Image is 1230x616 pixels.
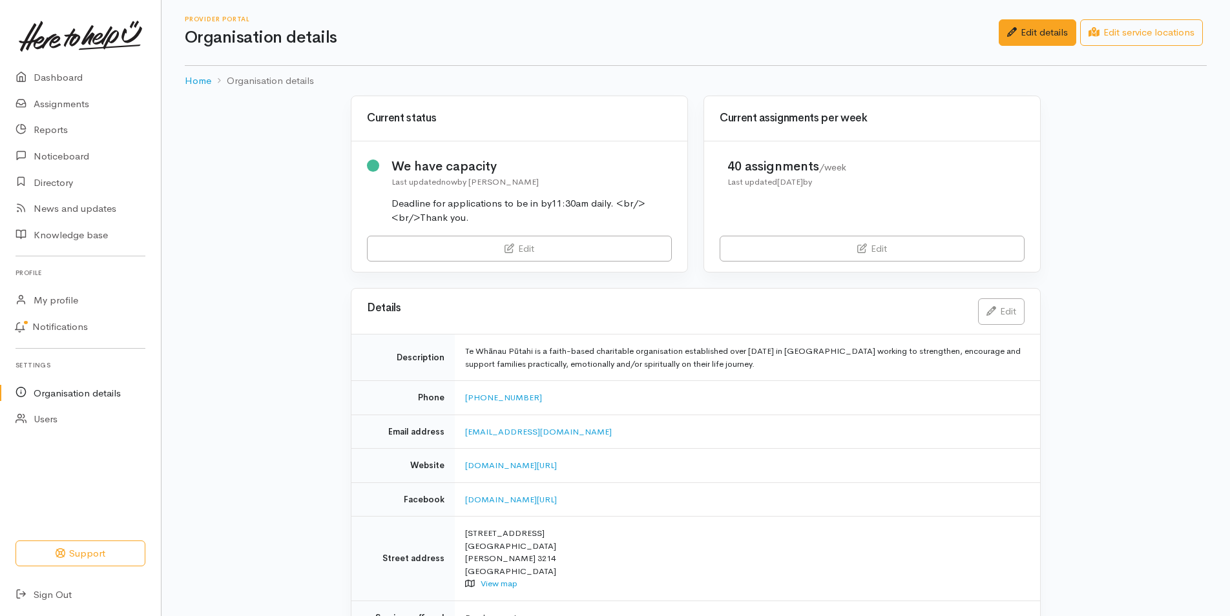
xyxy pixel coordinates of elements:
time: now [441,176,457,187]
a: Edit service locations [1080,19,1203,46]
h6: Settings [16,356,145,374]
a: [EMAIL_ADDRESS][DOMAIN_NAME] [465,426,612,437]
span: /week [819,161,846,173]
td: Te Whānau Pūtahi is a faith-based charitable organisation established over [DATE] in [GEOGRAPHIC_... [455,334,1040,381]
h3: Current status [367,112,672,125]
h1: Organisation details [185,28,999,47]
a: Home [185,74,211,88]
a: [DOMAIN_NAME][URL] [465,460,557,471]
h3: Details [367,302,963,314]
div: Deadline for applications to be in by11:30am daily. <br/><br/>Thank you. [391,196,672,225]
a: Edit [720,236,1025,262]
td: Facebook [351,482,455,517]
a: [DOMAIN_NAME][URL] [465,494,557,505]
time: [DATE] [777,176,803,187]
a: [PHONE_NUMBER] [465,392,542,403]
nav: breadcrumb [185,66,1207,96]
div: 40 assignments [727,157,846,176]
td: Email address [351,415,455,449]
a: View map [481,578,517,589]
div: Last updated by [PERSON_NAME] [391,176,672,189]
td: Phone [351,381,455,415]
td: [STREET_ADDRESS] [GEOGRAPHIC_DATA] [PERSON_NAME] 3214 [GEOGRAPHIC_DATA] [455,517,1040,601]
button: Support [16,540,145,567]
a: Edit [367,236,672,262]
h6: Provider Portal [185,15,999,23]
td: Website [351,449,455,483]
h6: Profile [16,264,145,282]
li: Organisation details [211,74,314,88]
td: Street address [351,517,455,601]
h3: Current assignments per week [720,112,1025,125]
div: Last updated by [727,176,846,189]
div: We have capacity [391,157,672,176]
td: Description [351,334,455,381]
a: Edit details [999,19,1076,46]
a: Edit [978,298,1025,325]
